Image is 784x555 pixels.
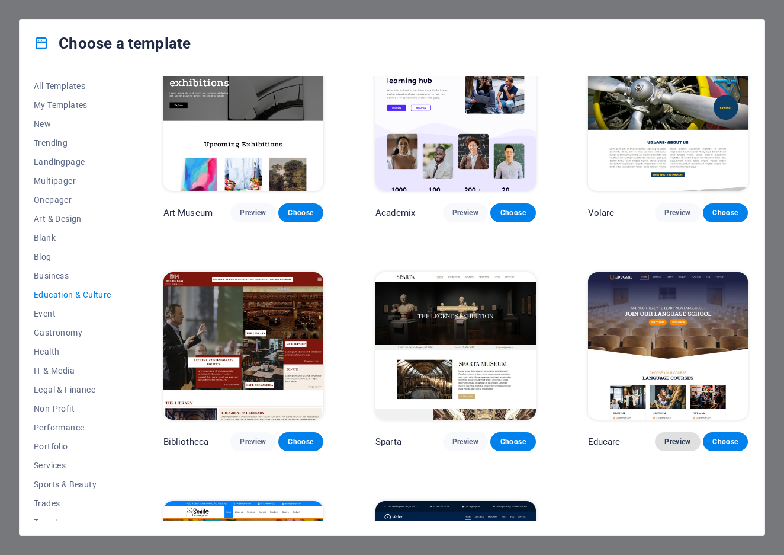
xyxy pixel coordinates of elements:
[163,207,213,219] p: Art Museum
[34,152,111,171] button: Landingpage
[230,432,275,451] button: Preview
[712,208,738,218] span: Choose
[712,437,738,446] span: Choose
[500,208,526,218] span: Choose
[703,432,748,451] button: Choose
[34,81,111,91] span: All Templates
[490,432,535,451] button: Choose
[230,203,275,222] button: Preview
[34,171,111,190] button: Multipager
[34,209,111,228] button: Art & Design
[240,437,266,446] span: Preview
[34,304,111,323] button: Event
[34,423,111,432] span: Performance
[34,499,111,508] span: Trades
[34,233,111,243] span: Blank
[34,418,111,437] button: Performance
[34,133,111,152] button: Trending
[34,494,111,513] button: Trades
[34,76,111,95] button: All Templates
[34,34,191,53] h4: Choose a template
[34,119,111,129] span: New
[34,247,111,266] button: Blog
[34,176,111,186] span: Multipager
[34,95,111,114] button: My Templates
[664,208,690,218] span: Preview
[278,432,323,451] button: Choose
[34,285,111,304] button: Education & Culture
[490,203,535,222] button: Choose
[34,271,111,280] span: Business
[34,385,111,394] span: Legal & Finance
[655,432,700,451] button: Preview
[375,272,535,420] img: Sparta
[443,203,488,222] button: Preview
[34,195,111,205] span: Onepager
[34,309,111,318] span: Event
[34,361,111,380] button: IT & Media
[278,203,323,222] button: Choose
[163,272,323,420] img: Bibliotheca
[34,138,111,148] span: Trending
[34,518,111,527] span: Travel
[34,157,111,167] span: Landingpage
[34,461,111,470] span: Services
[163,436,209,448] p: Bibliotheca
[34,190,111,209] button: Onepager
[703,203,748,222] button: Choose
[34,252,111,261] span: Blog
[375,207,415,219] p: Academix
[34,347,111,356] span: Health
[240,208,266,218] span: Preview
[664,437,690,446] span: Preview
[375,43,535,191] img: Academix
[588,272,748,420] img: Educare
[163,43,323,191] img: Art Museum
[288,208,314,218] span: Choose
[655,203,700,222] button: Preview
[34,342,111,361] button: Health
[452,437,478,446] span: Preview
[34,437,111,456] button: Portfolio
[34,399,111,418] button: Non-Profit
[34,266,111,285] button: Business
[34,513,111,532] button: Travel
[500,437,526,446] span: Choose
[34,290,111,299] span: Education & Culture
[443,432,488,451] button: Preview
[34,366,111,375] span: IT & Media
[588,43,748,191] img: Volare
[34,323,111,342] button: Gastronomy
[34,480,111,489] span: Sports & Beauty
[452,208,478,218] span: Preview
[34,328,111,337] span: Gastronomy
[34,475,111,494] button: Sports & Beauty
[288,437,314,446] span: Choose
[34,214,111,224] span: Art & Design
[34,456,111,475] button: Services
[34,380,111,399] button: Legal & Finance
[34,404,111,413] span: Non-Profit
[34,100,111,110] span: My Templates
[34,114,111,133] button: New
[588,207,615,219] p: Volare
[34,228,111,247] button: Blank
[375,436,401,448] p: Sparta
[588,436,621,448] p: Educare
[34,442,111,451] span: Portfolio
